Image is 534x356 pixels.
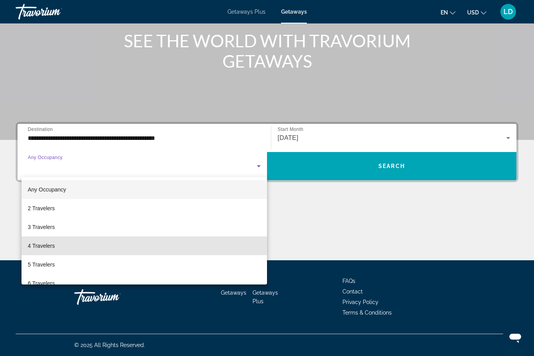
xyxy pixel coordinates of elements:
[503,325,528,350] iframe: Button to launch messaging window
[28,260,55,269] span: 5 Travelers
[28,279,55,288] span: 6 Travelers
[28,222,55,232] span: 3 Travelers
[28,204,55,213] span: 2 Travelers
[28,241,55,250] span: 4 Travelers
[28,186,66,193] span: Any Occupancy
